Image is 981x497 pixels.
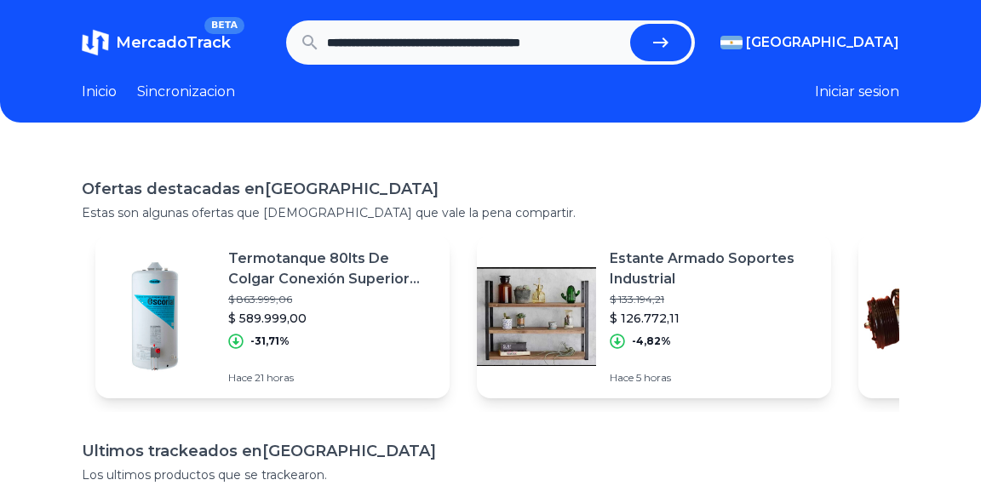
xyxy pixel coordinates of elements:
p: -31,71% [250,334,290,348]
h1: Ofertas destacadas en [GEOGRAPHIC_DATA] [82,177,899,201]
p: Estante Armado Soportes Industrial [610,248,817,289]
img: Featured image [95,257,215,376]
span: MercadoTrack [116,33,231,52]
p: Hace 5 horas [610,371,817,385]
p: $ 126.772,11 [610,310,817,327]
p: Hace 21 horas [228,371,436,385]
button: [GEOGRAPHIC_DATA] [720,32,899,53]
a: Featured imageEstante Armado Soportes Industrial$ 133.194,21$ 126.772,11-4,82%Hace 5 horas [477,235,831,398]
p: $ 589.999,00 [228,310,436,327]
p: Los ultimos productos que se trackearon. [82,466,899,483]
h1: Ultimos trackeados en [GEOGRAPHIC_DATA] [82,439,899,463]
a: MercadoTrackBETA [82,29,231,56]
p: -4,82% [632,334,671,348]
span: BETA [204,17,244,34]
p: Estas son algunas ofertas que [DEMOGRAPHIC_DATA] que vale la pena compartir. [82,204,899,221]
a: Featured imageTermotanque 80lts De Colgar Conexión Superior Escorial$ 863.999,06$ 589.999,00-31,7... [95,235,450,398]
p: $ 133.194,21 [610,293,817,306]
button: Iniciar sesion [815,82,899,102]
a: Sincronizacion [137,82,235,102]
a: Inicio [82,82,117,102]
p: $ 863.999,06 [228,293,436,306]
img: Featured image [858,257,978,376]
img: Featured image [477,257,596,376]
span: [GEOGRAPHIC_DATA] [746,32,899,53]
img: MercadoTrack [82,29,109,56]
img: Argentina [720,36,743,49]
p: Termotanque 80lts De Colgar Conexión Superior Escorial [228,248,436,289]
